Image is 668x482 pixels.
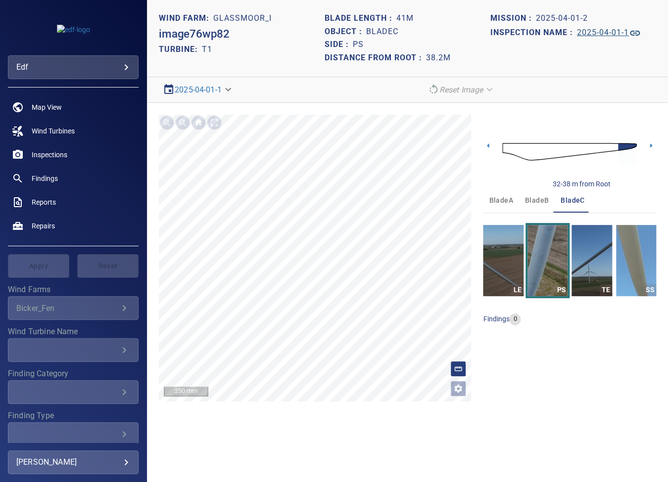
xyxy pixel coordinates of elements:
[202,44,212,54] h2: T1
[490,28,577,38] h1: Inspection name :
[32,126,75,136] span: Wind Turbines
[525,194,549,207] span: bladeB
[32,150,67,160] span: Inspections
[8,286,139,294] label: Wind Farms
[175,115,191,131] div: Zoom out
[159,44,202,54] h2: TURBINE:
[32,174,58,183] span: Findings
[8,190,139,214] a: reports noActive
[325,40,353,49] h1: Side :
[439,85,483,94] em: Reset Image
[191,115,206,131] div: Go home
[600,284,612,296] div: TE
[32,197,56,207] span: Reports
[8,95,139,119] a: map noActive
[366,27,398,37] h1: bladeC
[8,380,139,404] div: Finding Category
[159,14,213,23] h1: WIND FARM:
[490,14,536,23] h1: Mission :
[8,214,139,238] a: repairs noActive
[536,14,588,23] h1: 2025-04-01-2
[577,28,629,38] h1: 2025-04-01-1
[32,221,55,231] span: Repairs
[426,53,451,63] h1: 38.2m
[527,225,568,296] a: PS
[325,14,396,23] h1: Blade length :
[8,55,139,79] div: edf
[16,454,130,470] div: [PERSON_NAME]
[57,25,90,35] img: edf-logo
[325,27,366,37] h1: Object :
[159,115,175,131] div: Zoom in
[325,53,426,63] h1: Distance from root :
[206,115,222,131] div: Toggle full page
[509,314,521,324] span: 0
[577,27,641,39] a: 2025-04-01-1
[16,304,118,313] div: Bicker_Fen
[502,135,637,168] img: d
[8,422,139,446] div: Finding Type
[8,328,139,336] label: Wind Turbine Name
[572,225,612,296] a: TE
[8,143,139,167] a: inspections noActive
[552,179,610,189] div: 32-38 m from Root
[32,102,62,112] span: Map View
[175,85,222,94] a: 2025-04-01-1
[8,167,139,190] a: findings noActive
[396,14,414,23] h1: 41m
[8,119,139,143] a: windturbines noActive
[424,81,499,98] div: Reset Image
[8,370,139,378] label: Finding Category
[555,284,568,296] div: PS
[8,296,139,320] div: Wind Farms
[8,338,139,362] div: Wind Turbine Name
[159,81,238,98] div: 2025-04-01-1
[353,40,364,49] h1: PS
[616,225,656,296] a: SS
[213,14,272,23] h1: Glassmoor_I
[561,194,584,207] span: bladeC
[483,314,509,322] span: findings
[644,284,656,296] div: SS
[483,225,523,296] a: LE
[16,59,130,75] div: edf
[159,27,230,41] h2: image76wp82
[511,284,524,296] div: LE
[450,381,466,396] button: Open image filters and tagging options
[8,412,139,420] label: Finding Type
[489,194,513,207] span: bladeA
